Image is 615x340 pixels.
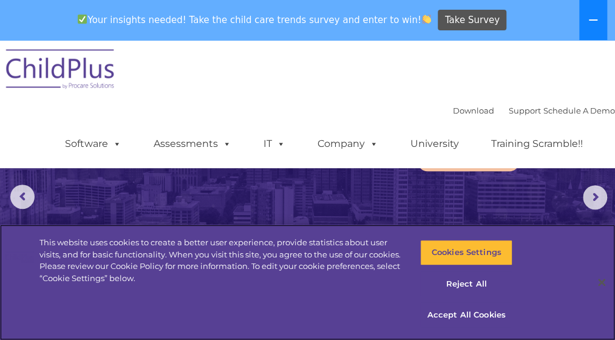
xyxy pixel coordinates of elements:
a: Company [305,132,390,156]
font: | [453,106,615,115]
button: Reject All [420,271,512,297]
button: Accept All Cookies [420,302,512,328]
a: Schedule A Demo [543,106,615,115]
a: Training Scramble!! [479,132,595,156]
a: Support [509,106,541,115]
a: Assessments [141,132,243,156]
button: Cookies Settings [420,240,512,265]
span: Your insights needed! Take the child care trends survey and enter to win! [73,8,437,32]
a: Software [53,132,134,156]
div: This website uses cookies to create a better user experience, provide statistics about user visit... [39,237,402,284]
span: Take Survey [445,10,500,31]
a: IT [251,132,297,156]
img: ✅ [78,15,87,24]
a: University [398,132,471,156]
a: Take Survey [438,10,506,31]
button: Close [588,269,615,296]
a: Download [453,106,494,115]
img: 👏 [422,15,431,24]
